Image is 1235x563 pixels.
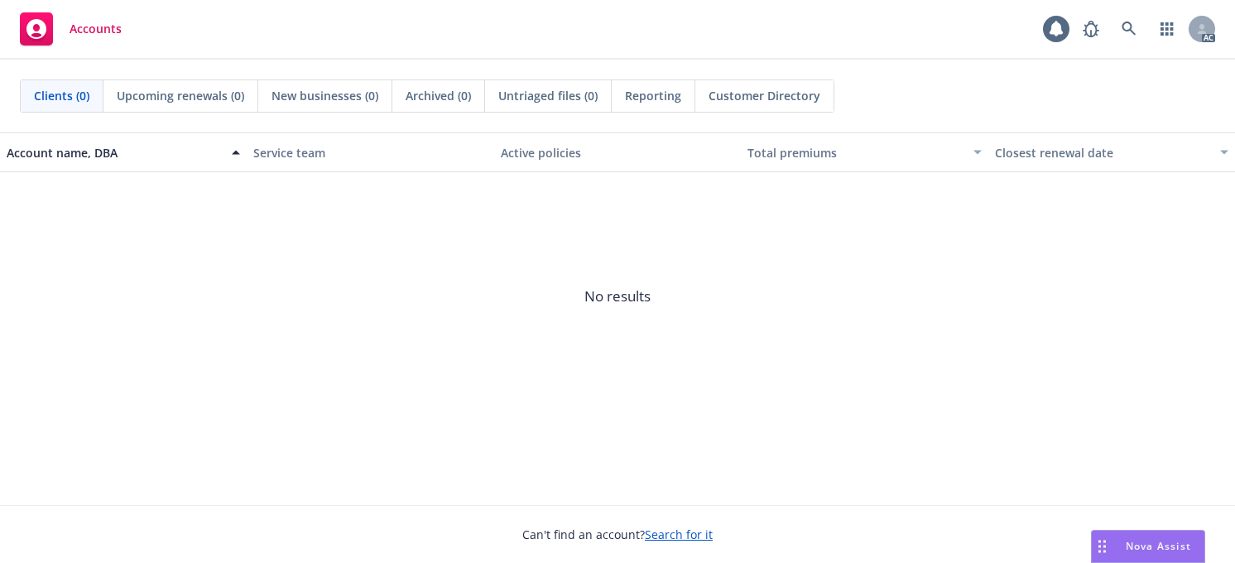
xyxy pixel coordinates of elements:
[247,132,493,172] button: Service team
[406,87,471,104] span: Archived (0)
[645,527,713,542] a: Search for it
[253,144,487,161] div: Service team
[1092,531,1112,562] div: Drag to move
[1091,530,1205,563] button: Nova Assist
[7,144,222,161] div: Account name, DBA
[1074,12,1108,46] a: Report a Bug
[625,87,681,104] span: Reporting
[70,22,122,36] span: Accounts
[709,87,820,104] span: Customer Directory
[747,144,963,161] div: Total premiums
[498,87,598,104] span: Untriaged files (0)
[13,6,128,52] a: Accounts
[741,132,988,172] button: Total premiums
[522,526,713,543] span: Can't find an account?
[988,132,1235,172] button: Closest renewal date
[1112,12,1146,46] a: Search
[34,87,89,104] span: Clients (0)
[1151,12,1184,46] a: Switch app
[1126,539,1191,553] span: Nova Assist
[494,132,741,172] button: Active policies
[995,144,1210,161] div: Closest renewal date
[272,87,378,104] span: New businesses (0)
[117,87,244,104] span: Upcoming renewals (0)
[501,144,734,161] div: Active policies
